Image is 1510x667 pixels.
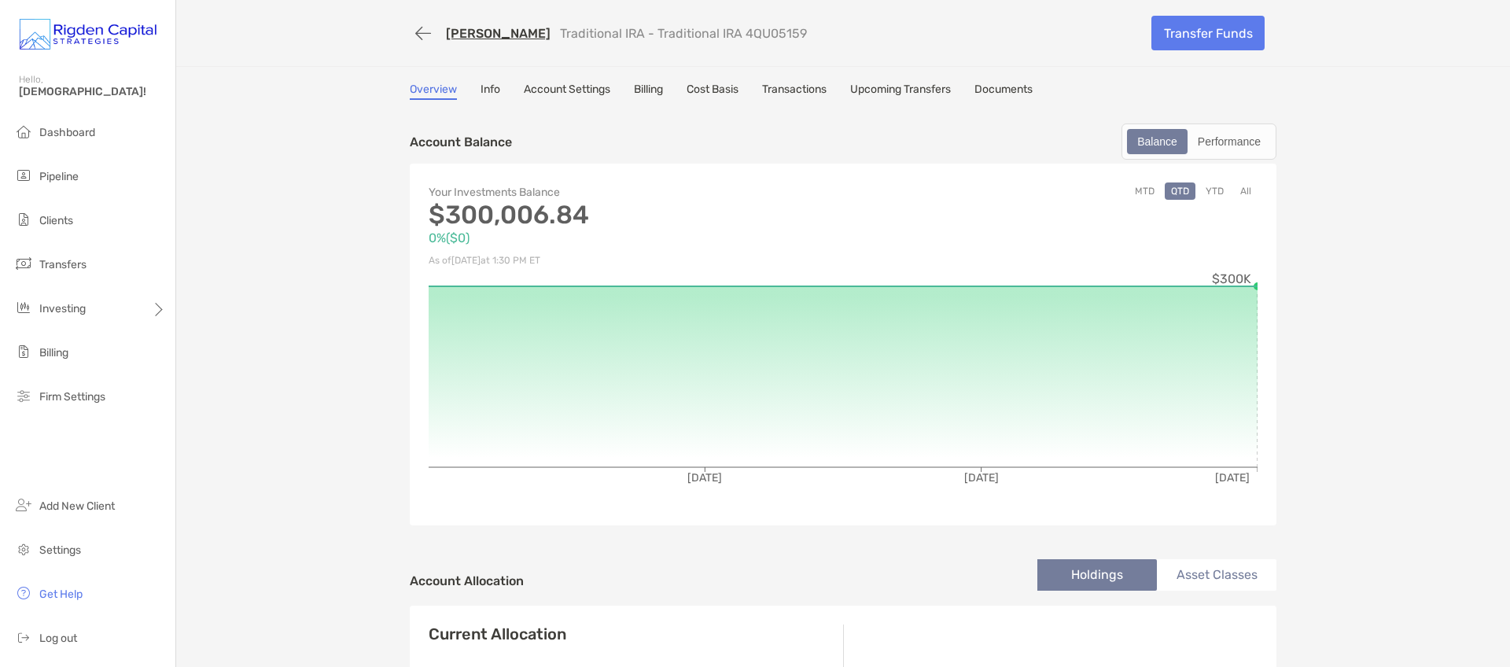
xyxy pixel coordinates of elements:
a: Transactions [762,83,827,100]
img: dashboard icon [14,122,33,141]
div: Balance [1129,131,1186,153]
button: MTD [1129,182,1161,200]
a: Info [481,83,500,100]
img: Zoe Logo [19,6,157,63]
span: Log out [39,632,77,645]
img: logout icon [14,628,33,647]
img: settings icon [14,540,33,558]
span: Transfers [39,258,87,271]
h4: Current Allocation [429,625,566,643]
a: Documents [974,83,1033,100]
li: Holdings [1037,559,1157,591]
div: Performance [1189,131,1269,153]
p: Account Balance [410,132,512,152]
a: Billing [634,83,663,100]
img: investing icon [14,298,33,317]
span: Investing [39,302,86,315]
a: Overview [410,83,457,100]
img: pipeline icon [14,166,33,185]
span: [DEMOGRAPHIC_DATA]! [19,85,166,98]
span: Firm Settings [39,390,105,404]
img: transfers icon [14,254,33,273]
img: get-help icon [14,584,33,603]
span: Billing [39,346,68,359]
p: As of [DATE] at 1:30 PM ET [429,251,843,271]
img: firm-settings icon [14,386,33,405]
button: YTD [1199,182,1230,200]
a: Account Settings [524,83,610,100]
a: Upcoming Transfers [850,83,951,100]
div: segmented control [1121,123,1276,160]
span: Add New Client [39,499,115,513]
span: Settings [39,544,81,557]
a: Cost Basis [687,83,738,100]
p: Your Investments Balance [429,182,843,202]
p: Traditional IRA - Traditional IRA 4QU05159 [560,26,807,41]
img: billing icon [14,342,33,361]
tspan: $300K [1212,271,1251,286]
span: Dashboard [39,126,95,139]
tspan: [DATE] [964,471,999,485]
button: All [1234,182,1258,200]
p: $300,006.84 [429,205,843,225]
span: Get Help [39,588,83,601]
span: Pipeline [39,170,79,183]
img: add_new_client icon [14,496,33,514]
a: [PERSON_NAME] [446,26,551,41]
li: Asset Classes [1157,559,1276,591]
tspan: [DATE] [1215,471,1250,485]
tspan: [DATE] [687,471,722,485]
h4: Account Allocation [410,573,524,588]
a: Transfer Funds [1151,16,1265,50]
button: QTD [1165,182,1195,200]
img: clients icon [14,210,33,229]
p: 0% ( $0 ) [429,228,843,248]
span: Clients [39,214,73,227]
